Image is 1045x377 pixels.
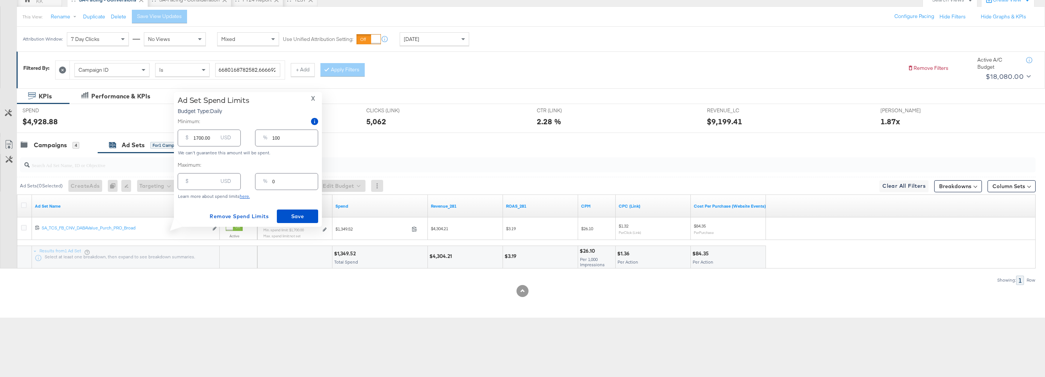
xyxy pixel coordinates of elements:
[334,259,358,265] span: Total Spend
[506,203,575,209] a: ROAS_281
[91,92,150,101] div: Performance & KPIs
[178,118,200,125] label: Minimum:
[939,13,966,20] button: Hide Filters
[291,63,315,77] button: + Add
[986,71,1024,82] div: $18,080.00
[240,193,250,199] a: here.
[692,250,711,257] div: $84.35
[537,107,593,114] span: CTR (LINK)
[260,176,270,190] div: %
[580,247,597,255] div: $26.10
[880,116,900,127] div: 1.87x
[404,36,419,42] span: [DATE]
[34,141,67,149] div: Campaigns
[283,36,353,43] label: Use Unified Attribution Setting:
[277,210,318,223] button: Save
[707,107,763,114] span: REVENUE_LC
[83,13,105,20] button: Duplicate
[217,176,234,190] div: USD
[889,10,939,23] button: Configure Pacing
[183,133,192,146] div: $
[880,107,937,114] span: [PERSON_NAME]
[311,93,315,104] span: X
[23,36,63,42] div: Attribution Window:
[221,36,235,42] span: Mixed
[148,36,170,42] span: No Views
[580,256,605,267] span: Per 1,000 Impressions
[207,210,272,223] button: Remove Spend Limits
[71,36,100,42] span: 7 Day Clicks
[178,194,318,199] div: Learn more about spend limits
[30,155,940,169] input: Search Ad Set Name, ID or Objective
[111,13,126,20] button: Delete
[366,116,386,127] div: 5,062
[504,253,519,260] div: $3.19
[178,96,249,105] div: Ad Set Spend Limits
[694,203,766,209] a: The average cost for each purchase tracked by your Custom Audience pixel on your website after pe...
[79,66,109,73] span: Campaign ID
[42,225,208,231] div: SA_TCS_FB_CNV_DABAValue_Purch_PRO_Broad
[617,250,632,257] div: $1.36
[39,92,52,101] div: KPIs
[108,180,121,192] div: 0
[879,180,929,192] button: Clear All Filters
[988,180,1036,192] button: Column Sets
[263,228,304,232] sub: Min. spend limit: $1,700.00
[694,230,714,235] sub: Per Purchase
[707,116,742,127] div: $9,199.41
[20,182,63,189] div: Ad Sets ( 0 Selected)
[72,142,79,149] div: 4
[178,161,318,169] label: Maximum:
[619,223,628,229] span: $1.32
[977,56,1019,70] div: Active A/C Budget
[217,133,234,146] div: USD
[308,96,318,101] button: X
[431,226,448,231] span: $4,304.21
[537,116,561,127] div: 2.28 %
[159,66,163,73] span: Is
[429,253,454,260] div: $4,304.21
[1016,276,1024,285] div: 1
[23,107,79,114] span: SPEND
[1026,277,1036,283] div: Row
[23,14,42,20] div: This View:
[618,259,638,265] span: Per Action
[45,10,85,24] button: Rename
[997,277,1016,283] div: Showing:
[431,203,500,209] a: Revenue_281
[693,259,713,265] span: Per Action
[366,107,423,114] span: CLICKS (LINK)
[581,226,593,231] span: $26.10
[178,107,249,115] p: Budget Type: Daily
[882,181,926,191] span: Clear All Filters
[581,203,613,209] a: The average cost you've paid to have 1,000 impressions of your ad.
[23,65,50,72] div: Filtered By:
[215,63,280,77] input: Enter a search term
[183,176,192,190] div: $
[23,116,58,127] div: $4,928.88
[42,225,208,233] a: SA_TCS_FB_CNV_DABAValue_Purch_PRO_Broad
[908,65,948,72] button: Remove Filters
[619,230,641,235] sub: Per Click (Link)
[694,223,706,229] span: $84.35
[35,203,217,209] a: Your Ad Set name.
[122,141,145,149] div: Ad Sets
[334,250,358,257] div: $1,349.52
[934,180,982,192] button: Breakdowns
[263,234,301,238] sub: Max. spend limit : not set
[619,203,688,209] a: The average cost for each link click you've received from your ad.
[335,203,425,209] a: The total amount spent to date.
[506,226,516,231] span: $3.19
[280,212,315,221] span: Save
[150,142,185,149] div: for 1 Campaign
[981,13,1026,20] button: Hide Graphs & KPIs
[260,133,270,146] div: %
[178,150,318,155] div: We can't guarantee this amount will be spent.
[226,234,243,238] label: Active
[335,226,409,232] span: $1,349.52
[983,71,1032,83] button: $18,080.00
[210,212,269,221] span: Remove Spend Limits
